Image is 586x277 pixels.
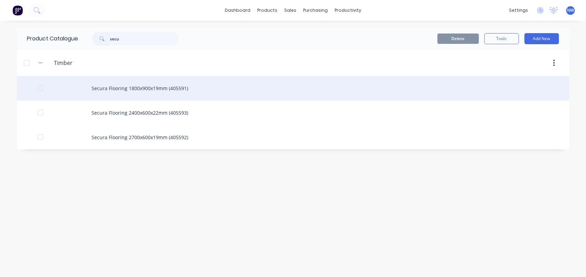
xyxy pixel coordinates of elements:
[300,5,331,16] div: purchasing
[110,32,179,46] input: Search...
[17,125,569,150] div: Secura Flooring 2700x600x19mm (405592)
[17,28,78,50] div: Product Catalogue
[54,59,136,67] input: Enter category name
[331,5,365,16] div: productivity
[17,101,569,125] div: Secura Flooring 2400x600x22mm (405593)
[438,34,479,44] button: Delete
[525,33,559,44] button: Add New
[506,5,531,16] div: settings
[484,33,519,44] button: Tools
[17,76,569,101] div: Secura Flooring 1800x900x19mm (405591)
[254,5,281,16] div: products
[12,5,23,16] img: Factory
[281,5,300,16] div: sales
[221,5,254,16] a: dashboard
[567,7,574,13] span: NW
